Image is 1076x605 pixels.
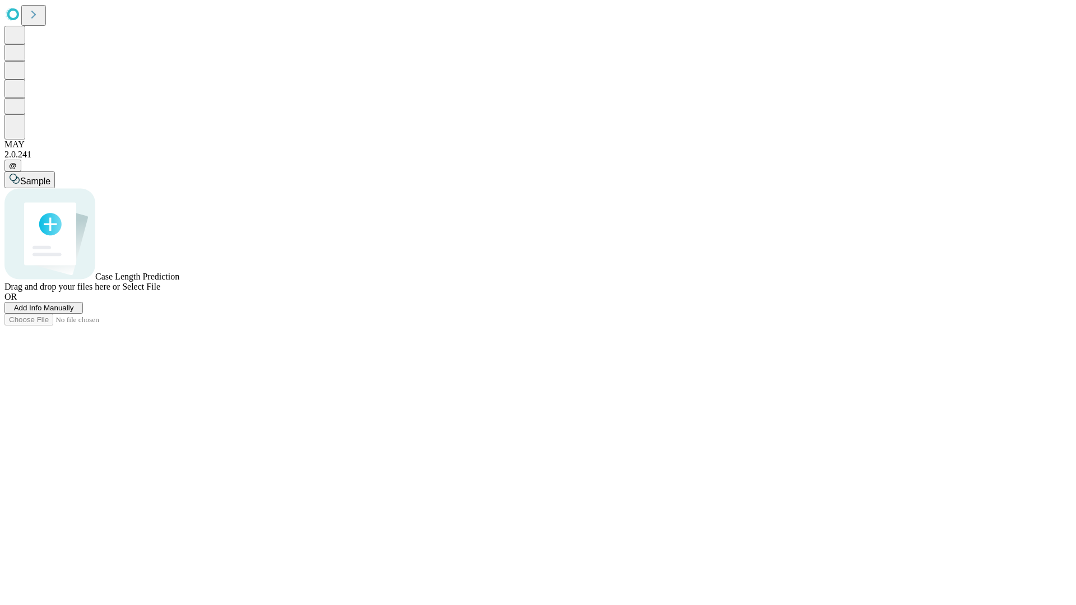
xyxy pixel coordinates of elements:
div: MAY [4,139,1072,150]
span: Drag and drop your files here or [4,282,120,291]
button: Add Info Manually [4,302,83,314]
span: Case Length Prediction [95,272,179,281]
span: OR [4,292,17,301]
div: 2.0.241 [4,150,1072,160]
span: Select File [122,282,160,291]
span: Add Info Manually [14,304,74,312]
button: @ [4,160,21,171]
button: Sample [4,171,55,188]
span: Sample [20,176,50,186]
span: @ [9,161,17,170]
